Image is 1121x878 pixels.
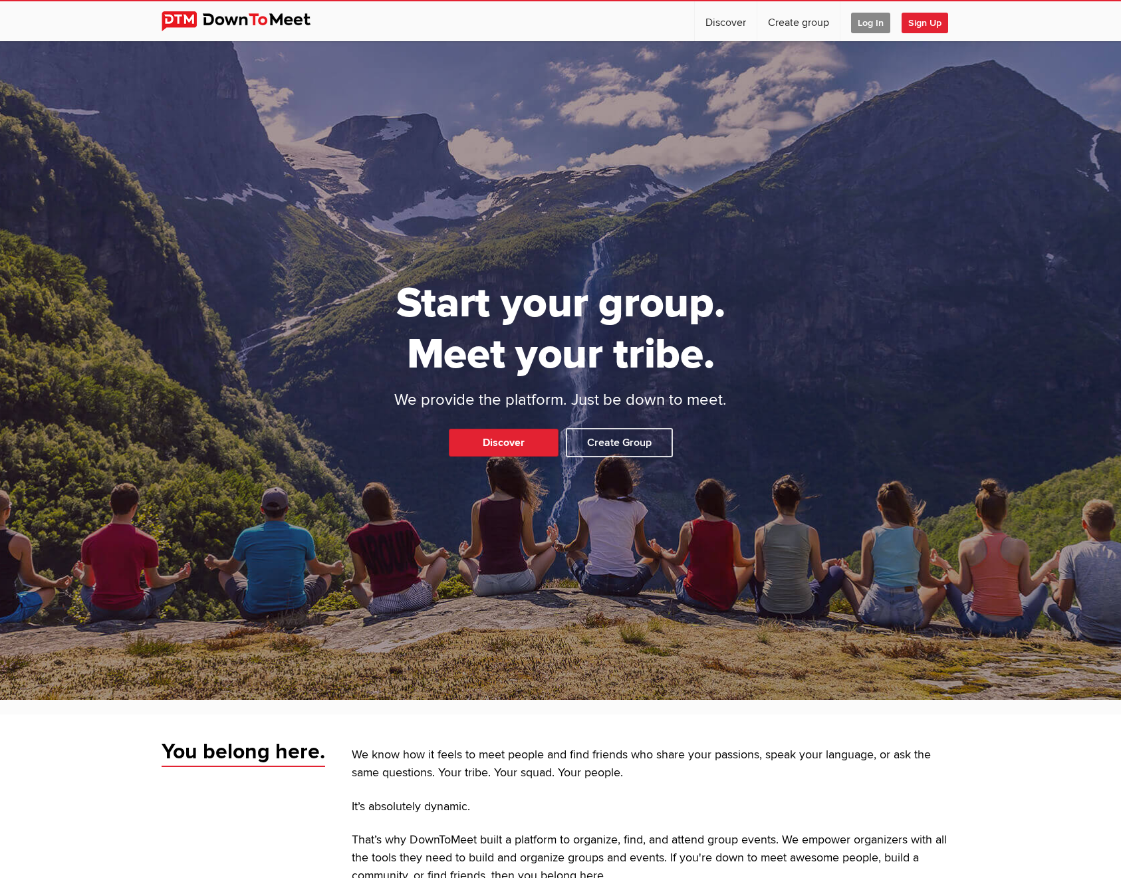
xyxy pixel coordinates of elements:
img: DownToMeet [162,11,331,31]
a: Log In [840,1,901,41]
span: Log In [851,13,890,33]
h1: Start your group. Meet your tribe. [344,278,777,380]
a: Create Group [566,428,673,457]
p: It’s absolutely dynamic. [352,798,959,816]
a: Create group [757,1,840,41]
a: Sign Up [902,1,959,41]
span: You belong here. [162,738,325,768]
span: Sign Up [902,13,948,33]
a: Discover [695,1,757,41]
a: Discover [449,429,559,457]
p: We know how it feels to meet people and find friends who share your passions, speak your language... [352,746,959,782]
